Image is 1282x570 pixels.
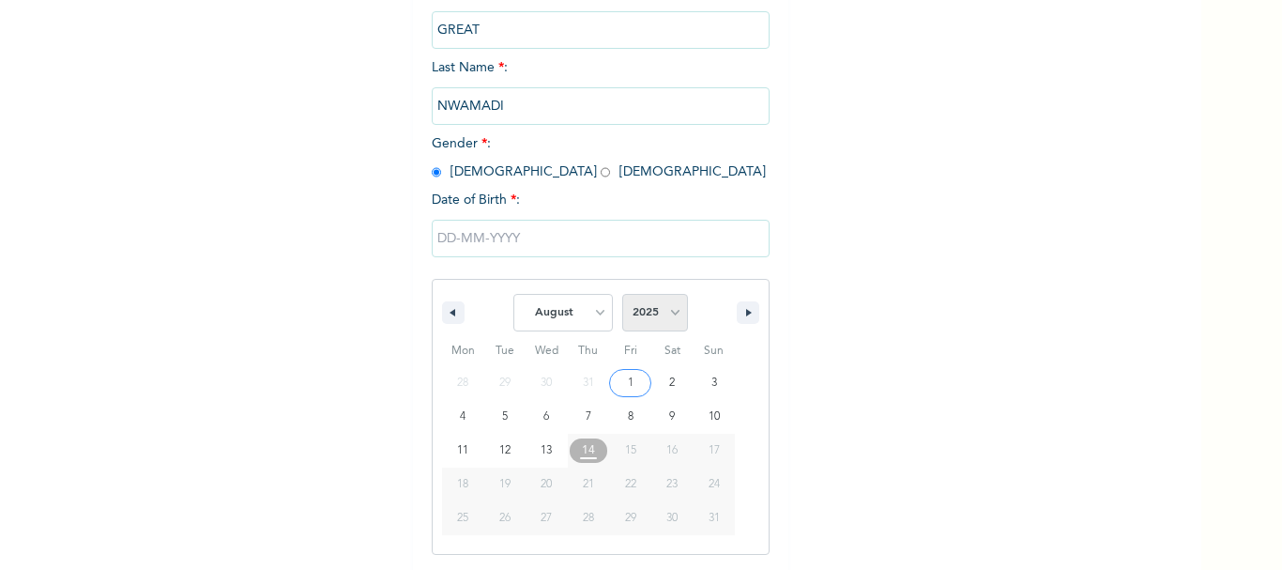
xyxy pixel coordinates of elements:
[568,434,610,468] button: 14
[457,434,468,468] span: 11
[709,434,720,468] span: 17
[609,501,651,535] button: 29
[432,191,520,210] span: Date of Birth :
[609,336,651,366] span: Fri
[628,366,633,400] span: 1
[432,137,766,178] span: Gender : [DEMOGRAPHIC_DATA] [DEMOGRAPHIC_DATA]
[442,434,484,468] button: 11
[526,468,568,501] button: 20
[499,434,511,468] span: 12
[432,87,770,125] input: Enter your last name
[484,400,527,434] button: 5
[541,434,552,468] span: 13
[666,501,678,535] span: 30
[693,501,735,535] button: 31
[526,400,568,434] button: 6
[442,501,484,535] button: 25
[609,366,651,400] button: 1
[583,501,594,535] span: 28
[541,468,552,501] span: 20
[651,336,694,366] span: Sat
[609,400,651,434] button: 8
[484,501,527,535] button: 26
[499,468,511,501] span: 19
[711,366,717,400] span: 3
[651,468,694,501] button: 23
[484,434,527,468] button: 12
[669,366,675,400] span: 2
[526,336,568,366] span: Wed
[457,468,468,501] span: 18
[693,400,735,434] button: 10
[457,501,468,535] span: 25
[709,501,720,535] span: 31
[432,11,770,49] input: Enter your first name
[582,434,595,468] span: 14
[432,61,770,113] span: Last Name :
[693,366,735,400] button: 3
[583,468,594,501] span: 21
[568,336,610,366] span: Thu
[625,501,636,535] span: 29
[669,400,675,434] span: 9
[693,336,735,366] span: Sun
[693,468,735,501] button: 24
[484,468,527,501] button: 19
[586,400,591,434] span: 7
[625,434,636,468] span: 15
[460,400,465,434] span: 4
[502,400,508,434] span: 5
[651,434,694,468] button: 16
[568,468,610,501] button: 21
[568,400,610,434] button: 7
[499,501,511,535] span: 26
[666,468,678,501] span: 23
[484,336,527,366] span: Tue
[609,434,651,468] button: 15
[651,366,694,400] button: 2
[651,501,694,535] button: 30
[625,468,636,501] span: 22
[651,400,694,434] button: 9
[543,400,549,434] span: 6
[709,468,720,501] span: 24
[628,400,633,434] span: 8
[526,434,568,468] button: 13
[609,468,651,501] button: 22
[709,400,720,434] span: 10
[693,434,735,468] button: 17
[432,220,770,257] input: DD-MM-YYYY
[666,434,678,468] span: 16
[442,400,484,434] button: 4
[541,501,552,535] span: 27
[526,501,568,535] button: 27
[568,501,610,535] button: 28
[442,336,484,366] span: Mon
[442,468,484,501] button: 18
